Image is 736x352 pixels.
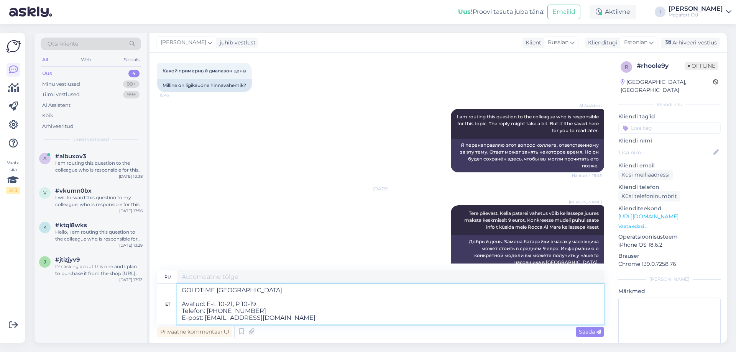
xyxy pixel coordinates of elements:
[161,38,206,47] span: [PERSON_NAME]
[42,123,74,130] div: Arhiveeritud
[163,68,246,74] span: Какой примерный диапазон цены
[79,55,93,65] div: Web
[618,101,721,108] div: Kliendi info
[123,91,140,98] div: 99+
[618,241,721,249] p: iPhone OS 18.6.2
[618,191,680,201] div: Küsi telefoninumbrit
[42,102,71,109] div: AI Assistent
[579,328,601,335] span: Saada
[618,205,721,213] p: Klienditeekond
[42,70,52,77] div: Uus
[55,256,80,263] span: #jtizjyv9
[669,6,723,12] div: [PERSON_NAME]
[522,39,541,47] div: Klient
[6,187,20,194] div: 2 / 3
[618,252,721,260] p: Brauser
[159,92,188,98] span: 15:45
[547,5,580,19] button: Emailid
[55,194,143,208] div: I will forward this question to my colleague, who is responsible for this. The reply will be here...
[618,223,721,230] p: Vaata edasi ...
[165,298,170,311] div: et
[585,39,618,47] div: Klienditugi
[119,208,143,214] div: [DATE] 17:56
[548,38,568,47] span: Russian
[572,173,602,178] span: Nähtud ✓ 15:45
[6,159,20,194] div: Vaata siia
[55,160,143,174] div: I am routing this question to the colleague who is responsible for this topic. The reply might ta...
[669,12,723,18] div: Megafort OÜ
[42,112,53,120] div: Kõik
[618,233,721,241] p: Operatsioonisüsteem
[123,80,140,88] div: 99+
[618,213,678,220] a: [URL][DOMAIN_NAME]
[55,222,87,229] span: #ktql8wks
[128,70,140,77] div: 4
[119,174,143,179] div: [DATE] 10:38
[43,156,47,161] span: a
[55,153,86,160] span: #albuxov3
[42,80,80,88] div: Minu vestlused
[451,139,604,172] div: Я перенаправляю этот вопрос коллеге, ответственному за эту тему. Ответ может занять некоторое вре...
[655,7,665,17] div: I
[451,235,604,269] div: Добрый день. Замена батарейки в часах у часовщика может стоить в среднем 9 евро. Информацию о кон...
[458,7,544,16] div: Proovi tasuta juba täna:
[464,210,600,230] span: Tere päevast. Kella patarei vahetus võib kellassepa juures maksta keskmiselt 9 eurot. Konkreetse ...
[55,229,143,242] div: Hello, I am routing this question to the colleague who is responsible for this topic. The reply m...
[624,38,647,47] span: Estonian
[625,64,628,70] span: r
[157,79,252,92] div: Milline on ligikaudne hinnavahemik?
[42,91,80,98] div: Tiimi vestlused
[48,40,78,48] span: Otsi kliente
[119,242,143,248] div: [DATE] 13:29
[618,260,721,268] p: Chrome 139.0.7258.76
[43,190,46,196] span: v
[569,199,602,205] span: [PERSON_NAME]
[164,270,171,283] div: ru
[157,327,232,337] div: Privaatne kommentaar
[55,263,143,277] div: I'm asking about this one and I plan to purchase it from the shop [URL][DOMAIN_NAME] if it comes ...
[661,38,720,48] div: Arhiveeri vestlus
[73,136,109,143] span: Uued vestlused
[43,224,47,230] span: k
[458,8,473,15] b: Uus!
[621,78,713,94] div: [GEOGRAPHIC_DATA], [GEOGRAPHIC_DATA]
[618,287,721,295] p: Märkmed
[637,61,685,70] div: # rhoole9y
[157,185,604,192] div: [DATE]
[618,162,721,170] p: Kliendi email
[41,55,49,65] div: All
[590,5,636,19] div: Aktiivne
[177,284,604,324] textarea: GOLDTIME [GEOGRAPHIC_DATA] Avatud: E-L 10-21, P 10-19 Telefon: [PHONE_NUMBER] E-post: [EMAIL_ADDR...
[618,183,721,191] p: Kliendi telefon
[618,113,721,121] p: Kliendi tag'id
[618,122,721,134] input: Lisa tag
[618,170,673,180] div: Küsi meiliaadressi
[55,187,92,194] span: #vkumn0bx
[44,259,46,265] span: j
[119,277,143,283] div: [DATE] 17:33
[618,137,721,145] p: Kliendi nimi
[669,6,731,18] a: [PERSON_NAME]Megafort OÜ
[619,148,712,157] input: Lisa nimi
[122,55,141,65] div: Socials
[217,39,256,47] div: juhib vestlust
[618,276,721,283] div: [PERSON_NAME]
[457,114,600,133] span: I am routing this question to the colleague who is responsible for this topic. The reply might ta...
[573,103,602,108] span: AI Assistent
[685,62,718,70] span: Offline
[6,39,21,54] img: Askly Logo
